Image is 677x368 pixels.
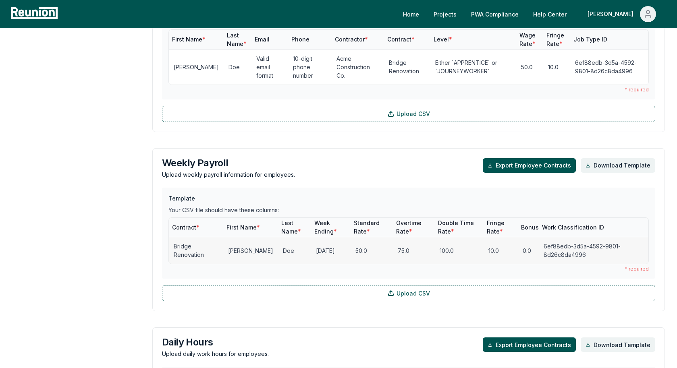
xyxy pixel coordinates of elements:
[543,49,570,85] td: 10.0
[288,49,332,85] td: 10-digit phone number
[542,224,604,231] span: Work Classification ID
[281,219,301,235] span: Last Name
[588,6,637,22] div: [PERSON_NAME]
[465,6,525,22] a: PWA Compliance
[527,6,573,22] a: Help Center
[573,36,607,43] span: Job Type ID
[581,337,655,352] a: Download Template
[396,219,422,235] span: Overtime Rate
[397,6,669,22] nav: Main
[384,49,430,85] td: Bridge Renovation
[278,237,311,264] td: Doe
[162,158,295,168] h3: Weekly Payroll
[169,49,224,85] td: [PERSON_NAME]
[168,194,649,203] h3: Template
[484,237,518,264] td: 10.0
[162,349,269,358] p: Upload daily work hours for employees.
[519,32,536,47] span: Wage Rate
[487,219,505,235] span: Fringe Rate
[354,219,380,235] span: Standard Rate
[546,32,564,47] span: Fringe Rate
[168,87,649,93] div: * required
[521,224,539,231] span: Bonus
[581,6,662,22] button: [PERSON_NAME]
[483,337,576,352] button: Export Employee Contracts
[393,237,435,264] td: 75.0
[226,224,260,231] span: First Name
[332,49,384,85] td: Acme Construction Co.
[162,285,655,301] label: Upload CSV
[162,337,269,347] h3: Daily Hours
[169,237,223,264] td: Bridge Renovation
[162,106,655,122] label: Upload CSV
[581,158,655,173] a: Download Template
[518,237,539,264] td: 0.0
[335,36,368,43] span: Contractor
[539,237,648,264] td: 6ef88edb-3d5a-4592-9801-8d26c8da4996
[168,206,649,214] div: Your CSV file should have these columns:
[255,36,270,43] span: Email
[311,237,351,264] td: [DATE]
[570,49,648,85] td: 6ef88edb-3d5a-4592-9801-8d26c8da4996
[438,219,474,235] span: Double Time Rate
[351,237,393,264] td: 50.0
[223,237,278,264] td: [PERSON_NAME]
[430,49,516,85] td: Either `APPRENTICE` or `JOURNEYWORKER`
[516,49,543,85] td: 50.0
[397,6,426,22] a: Home
[227,32,247,47] span: Last Name
[172,224,199,231] span: Contract
[224,49,251,85] td: Doe
[387,36,415,43] span: Contract
[168,266,649,272] div: * required
[427,6,463,22] a: Projects
[435,237,483,264] td: 100.0
[314,219,337,235] span: Week Ending
[172,36,206,43] span: First Name
[483,158,576,173] button: Export Employee Contracts
[162,170,295,179] p: Upload weekly payroll information for employees.
[251,49,288,85] td: Valid email format
[291,36,309,43] span: Phone
[434,36,452,43] span: Level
